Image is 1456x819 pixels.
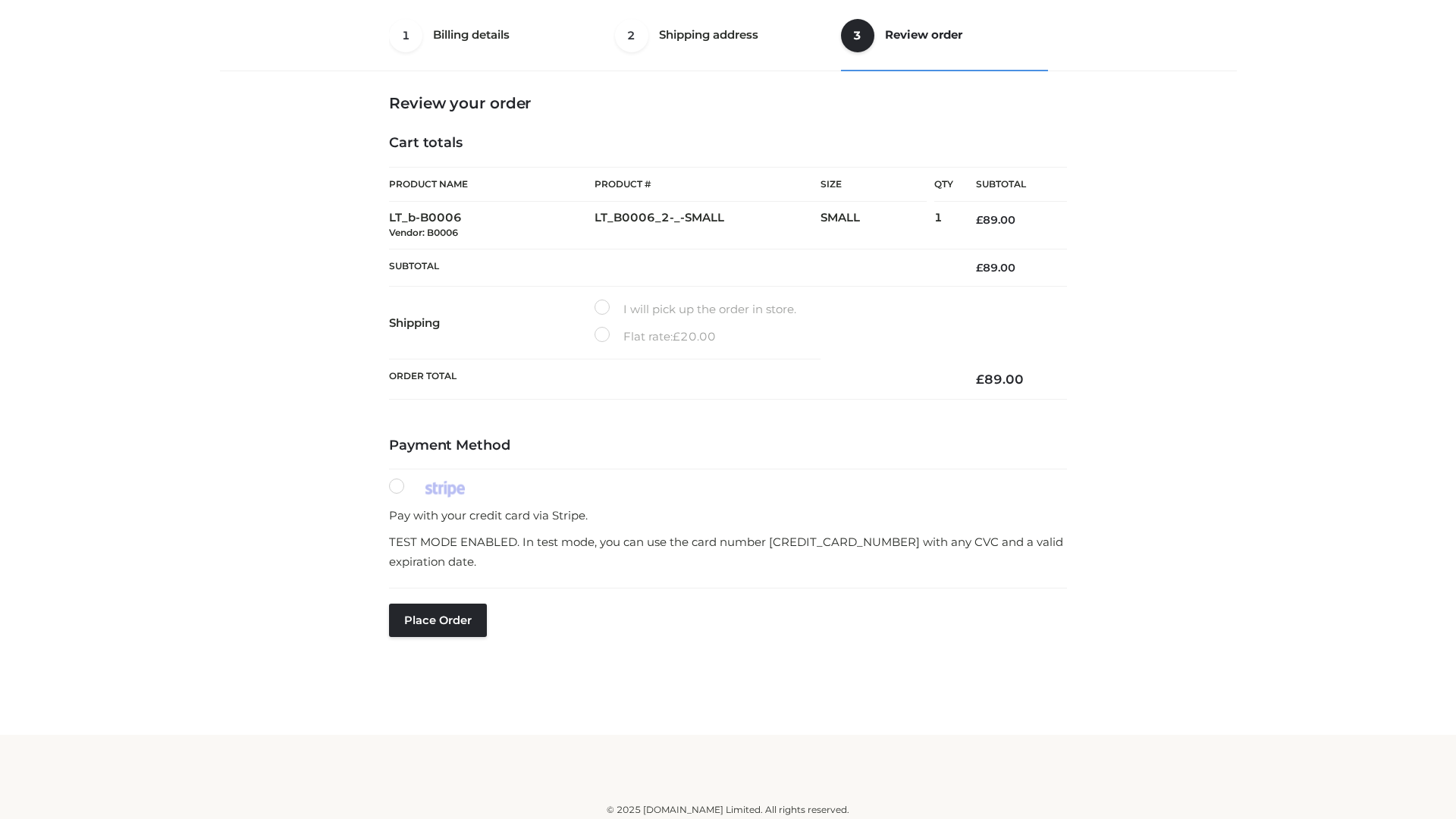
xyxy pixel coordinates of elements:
th: Subtotal [389,249,953,286]
h4: Cart totals [389,135,1067,152]
th: Product Name [389,167,595,202]
small: Vendor: B0006 [389,227,458,238]
bdi: 89.00 [976,261,1015,275]
th: Product # [595,167,821,202]
th: Subtotal [953,168,1067,202]
td: 1 [934,202,953,249]
h3: Review your order [389,94,1067,112]
td: LT_B0006_2-_-SMALL [595,202,821,249]
th: Size [821,168,927,202]
th: Qty [934,167,953,202]
span: £ [976,372,984,387]
button: Place order [389,604,487,637]
td: SMALL [821,202,934,249]
bdi: 89.00 [976,372,1024,387]
span: £ [976,213,983,227]
label: Flat rate: [595,327,716,347]
td: LT_b-B0006 [389,202,595,249]
bdi: 20.00 [673,329,716,344]
p: TEST MODE ENABLED. In test mode, you can use the card number [CREDIT_CARD_NUMBER] with any CVC an... [389,532,1067,571]
p: Pay with your credit card via Stripe. [389,506,1067,526]
th: Shipping [389,287,595,359]
label: I will pick up the order in store. [595,300,796,319]
th: Order Total [389,359,953,400]
span: £ [976,261,983,275]
h4: Payment Method [389,438,1067,454]
span: £ [673,329,680,344]
bdi: 89.00 [976,213,1015,227]
div: © 2025 [DOMAIN_NAME] Limited. All rights reserved. [225,802,1231,817]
